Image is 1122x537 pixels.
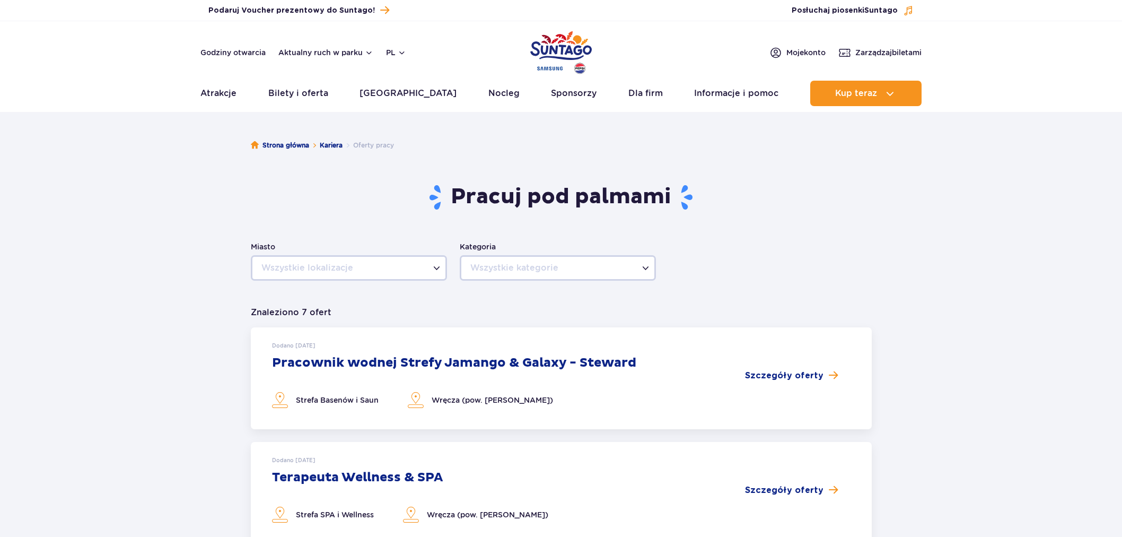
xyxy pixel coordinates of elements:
[261,263,353,273] span: Wszystkie lokalizacje
[268,81,328,106] a: Bilety i oferta
[745,369,838,382] a: Szczegóły oferty
[403,507,548,523] li: Wręcza (pow. [PERSON_NAME])
[864,7,898,14] span: Suntago
[408,392,553,408] li: Wręcza (pow. [PERSON_NAME])
[251,140,309,151] a: Strona główna
[408,392,424,408] img: localization
[694,81,778,106] a: Informacje i pomoc
[251,306,872,319] h2: Znaleziono 7 ofert
[208,3,389,18] a: Podaruj Voucher prezentowy do Suntago!
[745,484,823,497] span: Szczegóły oferty
[810,81,922,106] button: Kup teraz
[470,263,558,273] span: Wszystkie kategorie
[278,48,373,57] button: Aktualny ruch w parku
[769,46,826,59] a: Mojekonto
[488,81,520,106] a: Nocleg
[208,5,375,16] span: Podaruj Voucher prezentowy do Suntago!
[272,392,379,408] li: Strefa Basenów i Saun
[628,81,663,106] a: Dla firm
[386,47,406,58] button: pl
[272,507,374,523] li: Strefa SPA i Wellness
[786,47,826,58] span: Moje konto
[343,140,394,151] li: Oferty pracy
[792,5,898,16] span: Posłuchaj piosenki
[403,507,419,523] img: localization
[272,507,288,523] img: localization
[745,369,823,382] span: Szczegóły oferty
[251,184,872,211] h1: Pracuj pod palmami
[272,470,548,486] h3: Terapeuta Wellness & SPA
[745,484,838,497] a: Szczegóły oferty
[360,81,457,106] a: [GEOGRAPHIC_DATA]
[460,241,656,253] label: Kategoria
[272,340,636,351] p: Dodano [DATE]
[835,89,877,98] span: Kup teraz
[855,47,922,58] span: Zarządzaj biletami
[530,27,592,75] a: Park of Poland
[838,46,922,59] a: Zarządzajbiletami
[272,455,548,465] p: Dodano [DATE]
[200,47,266,58] a: Godziny otwarcia
[792,5,914,16] button: Posłuchaj piosenkiSuntago
[200,81,236,106] a: Atrakcje
[551,81,597,106] a: Sponsorzy
[272,392,288,408] img: localization
[272,355,636,371] h3: Pracownik wodnej Strefy Jamango & Galaxy - Steward
[251,241,447,253] label: Miasto
[320,140,343,151] a: Kariera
